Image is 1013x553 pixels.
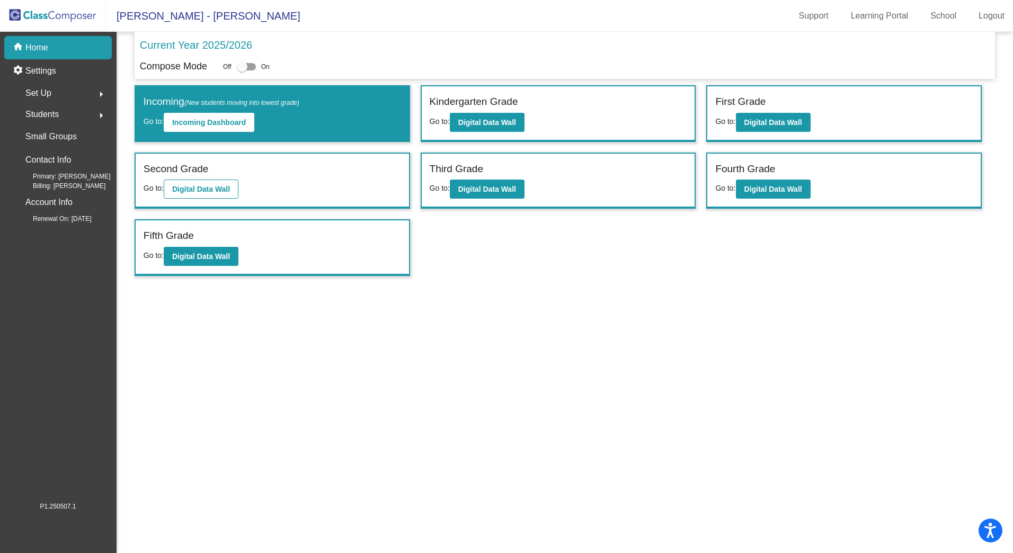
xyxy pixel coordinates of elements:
[164,247,238,266] button: Digital Data Wall
[25,129,77,144] p: Small Groups
[450,180,525,199] button: Digital Data Wall
[144,251,164,260] span: Go to:
[25,153,71,167] p: Contact Info
[106,7,300,24] span: [PERSON_NAME] - [PERSON_NAME]
[95,109,108,122] mat-icon: arrow_right
[164,180,238,199] button: Digital Data Wall
[144,184,164,192] span: Go to:
[842,7,917,24] a: Learning Portal
[430,162,483,177] label: Third Grade
[25,107,59,122] span: Students
[430,184,450,192] span: Go to:
[25,65,56,77] p: Settings
[736,180,811,199] button: Digital Data Wall
[172,252,230,261] b: Digital Data Wall
[95,88,108,101] mat-icon: arrow_right
[144,117,164,126] span: Go to:
[13,41,25,54] mat-icon: home
[184,99,299,106] span: (New students moving into lowest grade)
[25,41,48,54] p: Home
[16,172,111,181] span: Primary: [PERSON_NAME]
[164,113,254,132] button: Incoming Dashboard
[25,195,73,210] p: Account Info
[16,181,105,191] span: Billing: [PERSON_NAME]
[744,185,802,193] b: Digital Data Wall
[970,7,1013,24] a: Logout
[715,184,735,192] span: Go to:
[140,59,207,74] p: Compose Mode
[736,113,811,132] button: Digital Data Wall
[744,118,802,127] b: Digital Data Wall
[140,37,252,53] p: Current Year 2025/2026
[450,113,525,132] button: Digital Data Wall
[144,162,209,177] label: Second Grade
[144,228,194,244] label: Fifth Grade
[172,118,246,127] b: Incoming Dashboard
[715,117,735,126] span: Go to:
[458,185,516,193] b: Digital Data Wall
[458,118,516,127] b: Digital Data Wall
[715,162,775,177] label: Fourth Grade
[172,185,230,193] b: Digital Data Wall
[223,62,232,72] span: Off
[13,65,25,77] mat-icon: settings
[261,62,270,72] span: On
[922,7,965,24] a: School
[16,214,91,224] span: Renewal On: [DATE]
[715,94,766,110] label: First Grade
[790,7,837,24] a: Support
[430,117,450,126] span: Go to:
[25,86,51,101] span: Set Up
[144,94,299,110] label: Incoming
[430,94,518,110] label: Kindergarten Grade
